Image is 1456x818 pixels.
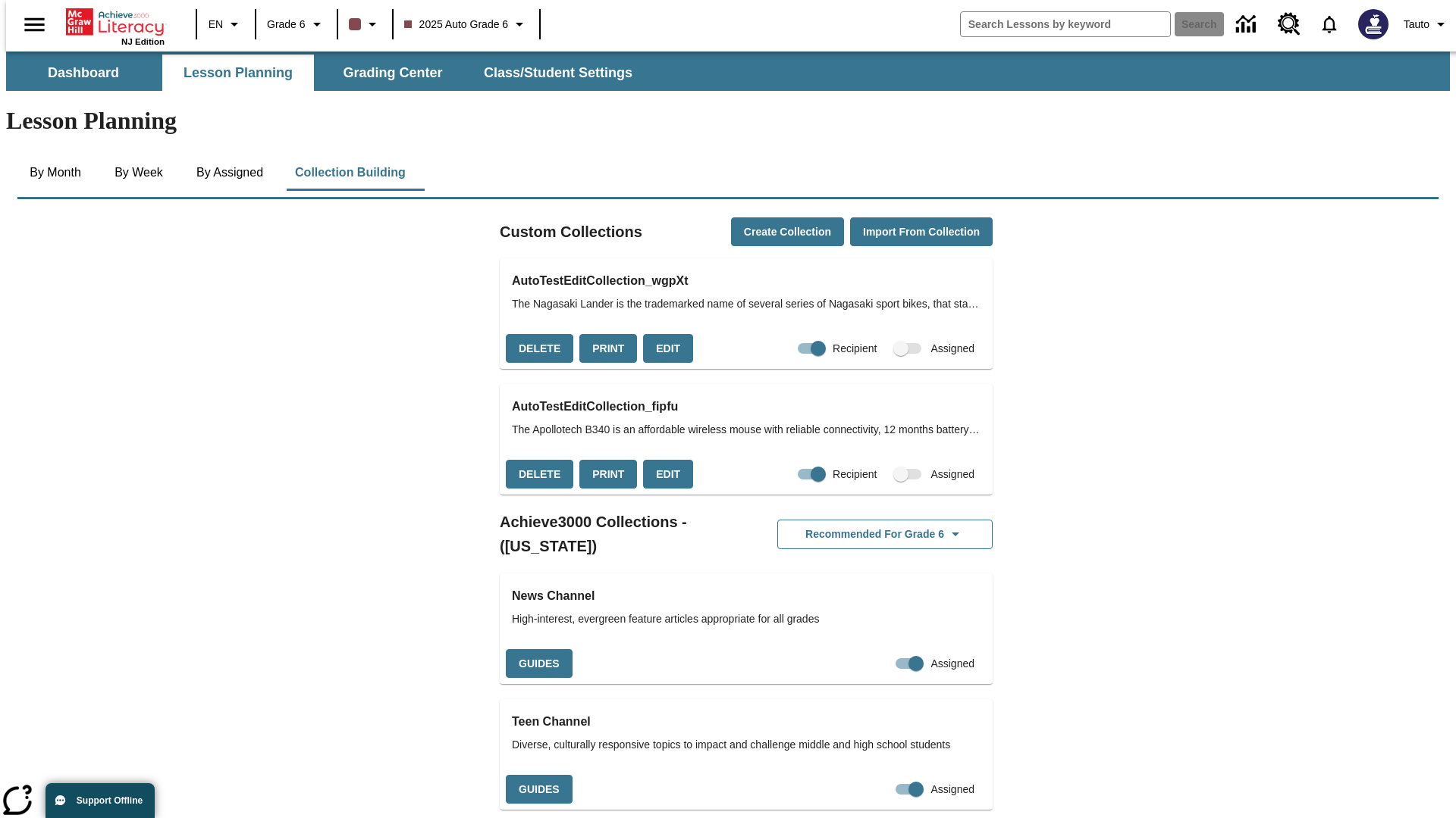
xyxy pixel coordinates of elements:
div: SubNavbar [6,55,646,91]
button: By Assigned [184,155,275,191]
button: Print, will open in a new window [579,334,637,364]
span: Tauto [1404,17,1429,33]
span: Assigned [930,656,974,672]
span: Grading Center [343,64,442,82]
button: Class color is dark brown. Change class color [343,11,388,38]
h3: AutoTestEditCollection_fipfu [512,396,981,417]
span: Assigned [930,467,974,482]
button: Open side menu [12,2,57,47]
span: The Nagasaki Lander is the trademarked name of several series of Nagasaki sport bikes, that start... [512,296,981,312]
input: search field [961,12,1170,36]
span: The Apollotech B340 is an affordable wireless mouse with reliable connectivity, 12 months battery... [512,422,981,438]
button: Guides [506,649,573,679]
button: Guides [506,775,573,804]
span: Grade 6 [267,17,306,33]
span: NJ Edition [121,37,165,46]
span: Lesson Planning [184,64,293,82]
span: Class/Student Settings [484,64,632,82]
h3: AutoTestEditCollection_wgpXt [512,270,981,292]
h1: Lesson Planning [6,107,1450,135]
span: 2025 Auto Grade 6 [404,17,509,33]
span: Dashboard [48,64,119,82]
span: High-interest, evergreen feature articles appropriate for all grades [512,611,981,627]
button: Recommended for Grade 6 [777,520,993,549]
span: Recipient [833,341,877,357]
a: Notifications [1310,5,1349,44]
img: Avatar [1358,9,1389,39]
button: Delete [506,460,573,489]
a: Home [66,7,165,37]
button: Class/Student Settings [472,55,645,91]
button: Grade: Grade 6, Select a grade [261,11,332,38]
span: EN [209,17,223,33]
button: By Month [17,155,93,191]
button: Import from Collection [850,217,993,247]
button: Edit [643,334,693,364]
a: Resource Center, Will open in new tab [1269,4,1310,45]
button: Grading Center [317,55,469,91]
div: Home [66,5,165,46]
button: Dashboard [8,55,159,91]
button: Language: EN, Select a language [202,11,250,38]
span: Assigned [930,341,974,357]
button: Edit [643,460,693,489]
button: Lesson Planning [162,55,314,91]
h3: News Channel [512,585,981,607]
button: Delete [506,334,573,364]
button: By Week [101,155,177,191]
button: Select a new avatar [1349,5,1398,44]
a: Data Center [1227,4,1269,45]
button: Class: 2025 Auto Grade 6, Select your class [398,11,535,38]
h2: Achieve3000 Collections - ([US_STATE]) [500,510,746,558]
span: Recipient [833,467,877,482]
span: Assigned [930,782,974,798]
span: Support Offline [77,795,143,806]
button: Profile/Settings [1398,11,1456,38]
div: SubNavbar [6,52,1450,91]
button: Support Offline [45,783,155,818]
button: Collection Building [283,155,418,191]
h3: Teen Channel [512,711,981,732]
button: Print, will open in a new window [579,460,637,489]
button: Create Collection [731,217,844,247]
span: Diverse, culturally responsive topics to impact and challenge middle and high school students [512,737,981,753]
h2: Custom Collections [500,220,642,244]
